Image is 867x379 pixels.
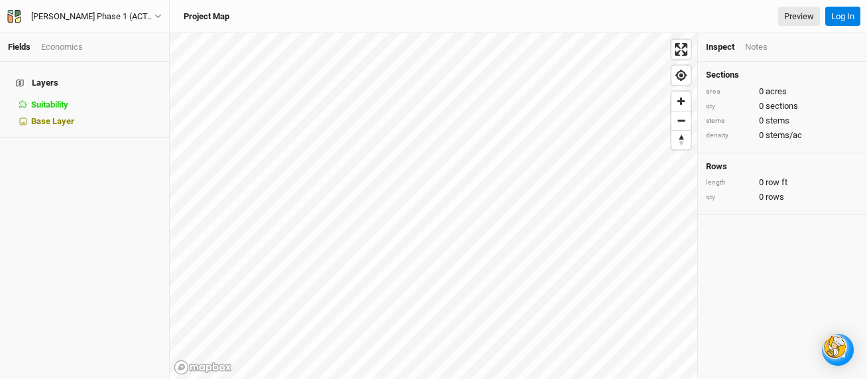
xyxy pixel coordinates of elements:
button: Log In [825,7,860,27]
div: 0 [706,100,859,112]
div: 0 [706,129,859,141]
div: stems [706,116,752,126]
button: [PERSON_NAME] Phase 1 (ACTIVE 2024) [7,9,162,24]
span: sections [766,100,798,112]
canvas: Map [170,33,697,379]
button: Find my location [671,66,691,85]
div: Economics [41,41,83,53]
div: Base Layer [31,116,161,127]
div: Corbin Hill Phase 1 (ACTIVE 2024) [31,10,154,23]
span: acres [766,86,787,98]
a: Mapbox logo [174,360,232,375]
div: qty [706,192,752,202]
h4: Rows [706,161,859,172]
span: stems [766,115,789,127]
a: Fields [8,42,30,52]
div: 0 [706,115,859,127]
span: Suitability [31,100,68,110]
div: length [706,178,752,188]
div: 0 [706,177,859,189]
div: Open Intercom Messenger [822,334,854,366]
h4: Layers [8,70,161,96]
div: Notes [745,41,768,53]
span: stems/ac [766,129,802,141]
h4: Sections [706,70,859,80]
span: row ft [766,177,787,189]
div: qty [706,102,752,112]
h3: Project Map [184,11,229,22]
span: Base Layer [31,116,74,126]
span: Reset bearing to north [671,131,691,149]
button: Reset bearing to north [671,130,691,149]
button: Zoom in [671,92,691,111]
button: Enter fullscreen [671,40,691,59]
div: density [706,131,752,141]
div: [PERSON_NAME] Phase 1 (ACTIVE 2024) [31,10,154,23]
span: rows [766,191,784,203]
div: 0 [706,191,859,203]
div: Inspect [706,41,734,53]
a: Preview [778,7,820,27]
button: Zoom out [671,111,691,130]
div: area [706,87,752,97]
div: Suitability [31,100,161,110]
div: 0 [706,86,859,98]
